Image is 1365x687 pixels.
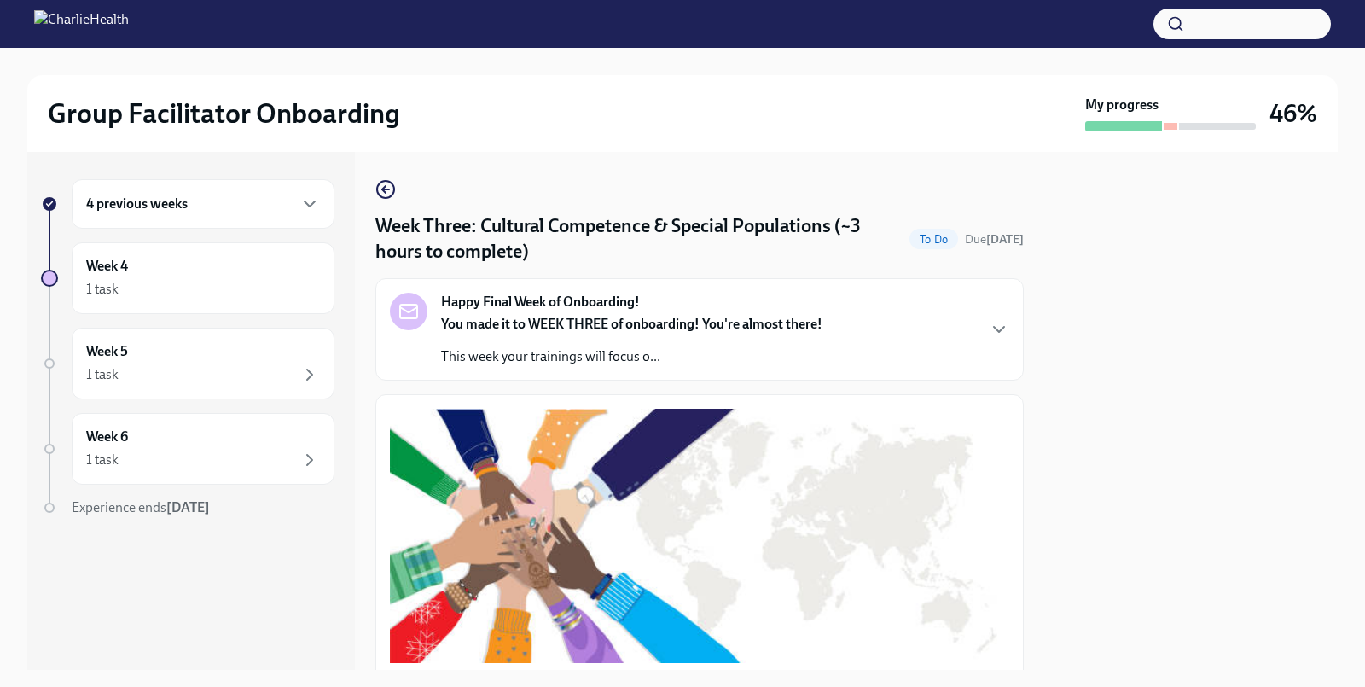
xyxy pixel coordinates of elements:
[48,96,400,131] h2: Group Facilitator Onboarding
[86,365,119,384] div: 1 task
[72,179,334,229] div: 4 previous weeks
[86,451,119,469] div: 1 task
[86,428,128,446] h6: Week 6
[1085,96,1159,114] strong: My progress
[1269,98,1317,129] h3: 46%
[86,342,128,361] h6: Week 5
[375,213,903,265] h4: Week Three: Cultural Competence & Special Populations (~3 hours to complete)
[986,232,1024,247] strong: [DATE]
[166,499,210,515] strong: [DATE]
[441,316,822,332] strong: You made it to WEEK THREE of onboarding! You're almost there!
[41,413,334,485] a: Week 61 task
[86,280,119,299] div: 1 task
[390,409,1009,663] button: Zoom image
[34,10,129,38] img: CharlieHealth
[86,257,128,276] h6: Week 4
[41,328,334,399] a: Week 51 task
[965,231,1024,247] span: September 8th, 2025 10:00
[72,499,210,515] span: Experience ends
[441,347,822,366] p: This week your trainings will focus o...
[909,233,958,246] span: To Do
[86,195,188,213] h6: 4 previous weeks
[965,232,1024,247] span: Due
[441,293,640,311] strong: Happy Final Week of Onboarding!
[41,242,334,314] a: Week 41 task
